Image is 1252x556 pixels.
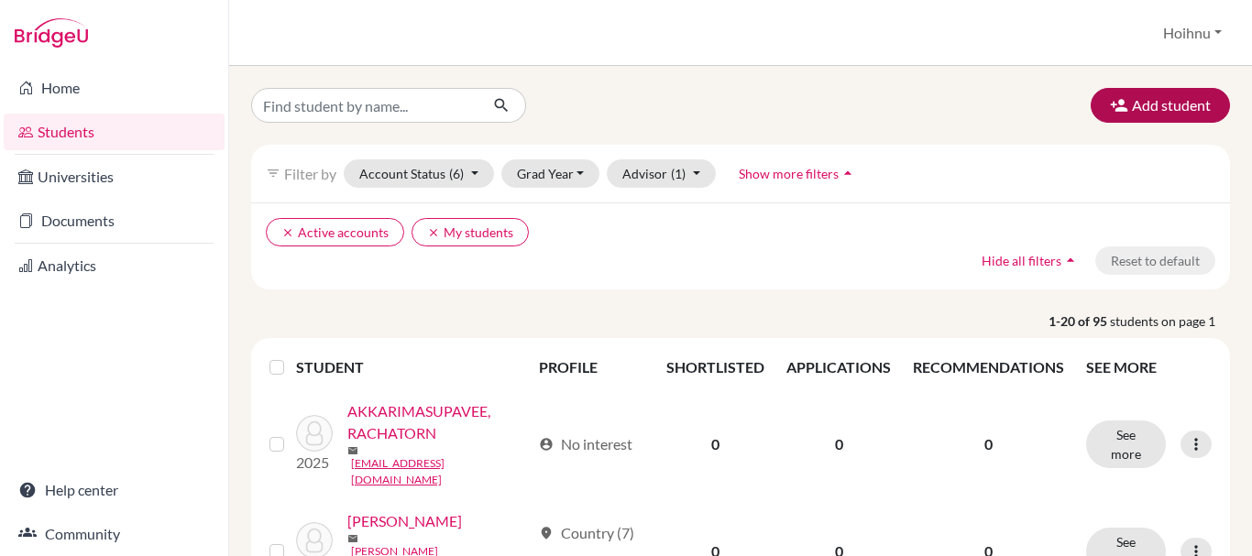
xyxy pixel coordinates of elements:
button: Show more filtersarrow_drop_up [723,159,873,188]
th: STUDENT [296,345,529,389]
span: (1) [671,166,686,181]
i: arrow_drop_up [1061,251,1080,269]
i: arrow_drop_up [839,164,857,182]
span: mail [347,445,358,456]
button: Reset to default [1095,246,1215,275]
span: Show more filters [739,166,839,181]
button: clearActive accounts [266,218,404,246]
div: No interest [539,433,632,455]
span: account_circle [539,437,554,452]
i: filter_list [266,166,280,180]
a: Help center [4,472,225,508]
span: Filter by [284,165,336,182]
button: Advisor(1) [607,159,716,188]
span: mail [347,533,358,544]
span: students on page 1 [1110,311,1230,331]
span: Hide all filters [982,253,1061,268]
div: Country (7) [539,522,634,544]
button: Account Status(6) [344,159,494,188]
a: Analytics [4,247,225,284]
span: location_on [539,526,554,540]
button: Hide all filtersarrow_drop_up [966,246,1095,275]
a: [EMAIL_ADDRESS][DOMAIN_NAME] [351,455,532,488]
img: Bridge-U [15,18,88,48]
td: 0 [775,389,902,499]
a: Community [4,516,225,552]
a: AKKARIMASUPAVEE, RACHATORN [347,400,532,444]
a: Students [4,114,225,150]
th: PROFILE [528,345,655,389]
p: 0 [913,433,1064,455]
a: Universities [4,158,225,195]
a: [PERSON_NAME] [347,510,462,532]
i: clear [427,226,440,239]
strong: 1-20 of 95 [1049,311,1110,331]
a: Documents [4,202,225,239]
a: Home [4,70,225,106]
button: Hoihnu [1155,16,1230,50]
button: Grad Year [501,159,600,188]
button: clearMy students [412,218,529,246]
th: RECOMMENDATIONS [902,345,1075,389]
input: Find student by name... [251,88,478,123]
span: (6) [449,166,464,181]
button: Add student [1091,88,1230,123]
button: See more [1086,420,1166,468]
th: SEE MORE [1075,345,1223,389]
i: clear [281,226,294,239]
td: 0 [655,389,775,499]
p: 2025 [296,452,333,474]
th: SHORTLISTED [655,345,775,389]
th: APPLICATIONS [775,345,902,389]
img: AKKARIMASUPAVEE, RACHATORN [296,415,333,452]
